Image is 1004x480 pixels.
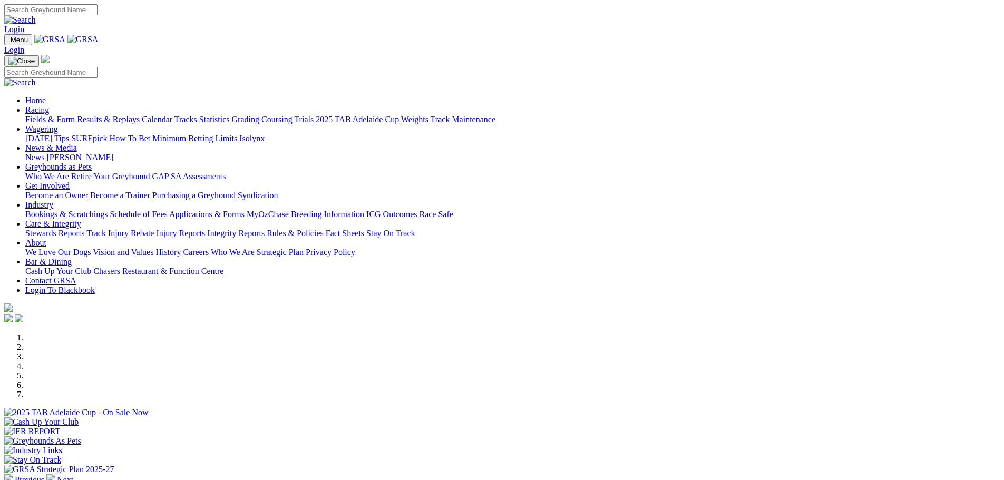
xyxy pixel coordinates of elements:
div: Get Involved [25,191,1000,200]
a: Coursing [261,115,293,124]
a: Schedule of Fees [110,210,167,219]
a: Weights [401,115,428,124]
img: twitter.svg [15,314,23,322]
a: Chasers Restaurant & Function Centre [93,267,223,276]
a: Wagering [25,124,58,133]
a: Fact Sheets [326,229,364,238]
a: News [25,153,44,162]
img: GRSA Strategic Plan 2025-27 [4,465,114,474]
a: 2025 TAB Adelaide Cup [316,115,399,124]
a: Who We Are [211,248,255,257]
a: News & Media [25,143,77,152]
a: Tracks [174,115,197,124]
a: Syndication [238,191,278,200]
a: Grading [232,115,259,124]
a: Injury Reports [156,229,205,238]
a: Trials [294,115,314,124]
a: Track Maintenance [431,115,495,124]
a: History [155,248,181,257]
img: facebook.svg [4,314,13,322]
a: ICG Outcomes [366,210,417,219]
a: We Love Our Dogs [25,248,91,257]
img: Cash Up Your Club [4,417,79,427]
img: 2025 TAB Adelaide Cup - On Sale Now [4,408,149,417]
img: logo-grsa-white.png [41,55,50,63]
a: Stewards Reports [25,229,84,238]
a: Become a Trainer [90,191,150,200]
img: IER REPORT [4,427,60,436]
a: Home [25,96,46,105]
a: Rules & Policies [267,229,324,238]
a: Privacy Policy [306,248,355,257]
a: Login To Blackbook [25,286,95,295]
a: MyOzChase [247,210,289,219]
a: Cash Up Your Club [25,267,91,276]
img: logo-grsa-white.png [4,303,13,312]
a: Login [4,45,24,54]
a: Care & Integrity [25,219,81,228]
a: Industry [25,200,53,209]
a: Racing [25,105,49,114]
a: Get Involved [25,181,70,190]
a: Stay On Track [366,229,415,238]
a: Careers [183,248,209,257]
img: GRSA [34,35,65,44]
div: Care & Integrity [25,229,1000,238]
a: [PERSON_NAME] [46,153,113,162]
a: Retire Your Greyhound [71,172,150,181]
a: Bar & Dining [25,257,72,266]
button: Toggle navigation [4,55,39,67]
button: Toggle navigation [4,34,32,45]
a: Integrity Reports [207,229,265,238]
a: Breeding Information [291,210,364,219]
a: Calendar [142,115,172,124]
img: Search [4,15,36,25]
img: Greyhounds As Pets [4,436,81,446]
a: Who We Are [25,172,69,181]
span: Menu [11,36,28,44]
input: Search [4,67,98,78]
a: Greyhounds as Pets [25,162,92,171]
a: Become an Owner [25,191,88,200]
a: Statistics [199,115,230,124]
a: Minimum Betting Limits [152,134,237,143]
a: Purchasing a Greyhound [152,191,236,200]
img: Search [4,78,36,87]
a: Track Injury Rebate [86,229,154,238]
a: [DATE] Tips [25,134,69,143]
a: Strategic Plan [257,248,304,257]
a: How To Bet [110,134,151,143]
a: GAP SA Assessments [152,172,226,181]
input: Search [4,4,98,15]
div: Wagering [25,134,1000,143]
div: Industry [25,210,1000,219]
img: Close [8,57,35,65]
img: GRSA [67,35,99,44]
a: Bookings & Scratchings [25,210,108,219]
a: Race Safe [419,210,453,219]
a: Fields & Form [25,115,75,124]
div: Bar & Dining [25,267,1000,276]
img: Stay On Track [4,455,61,465]
a: Isolynx [239,134,265,143]
div: Greyhounds as Pets [25,172,1000,181]
a: Vision and Values [93,248,153,257]
div: News & Media [25,153,1000,162]
a: Contact GRSA [25,276,76,285]
a: Results & Replays [77,115,140,124]
div: About [25,248,1000,257]
a: SUREpick [71,134,107,143]
img: Industry Links [4,446,62,455]
a: About [25,238,46,247]
a: Login [4,25,24,34]
a: Applications & Forms [169,210,245,219]
div: Racing [25,115,1000,124]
